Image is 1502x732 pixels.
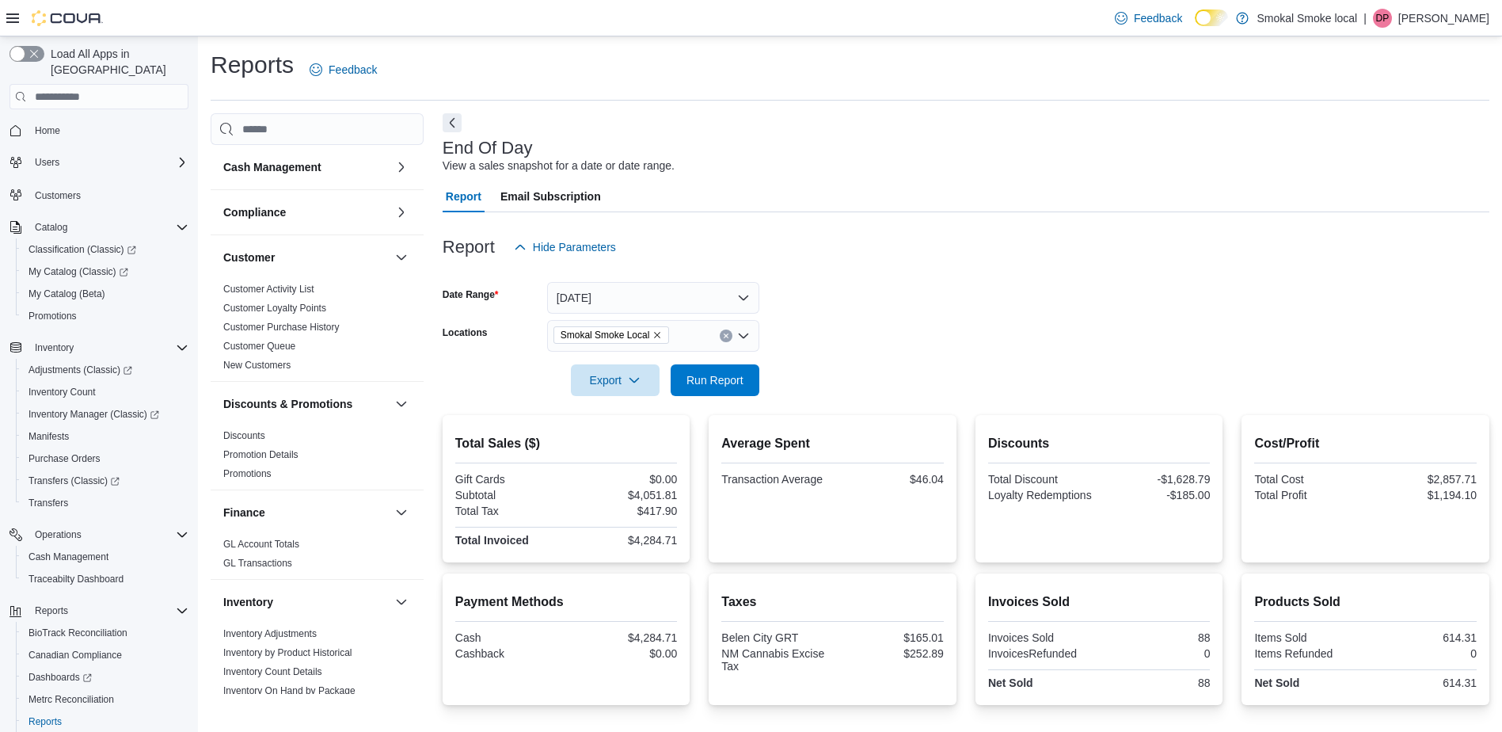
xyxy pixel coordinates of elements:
[22,547,115,566] a: Cash Management
[1373,9,1392,28] div: Devin Peters
[22,262,188,281] span: My Catalog (Classic)
[35,604,68,617] span: Reports
[223,303,326,314] a: Customer Loyalty Points
[29,153,188,172] span: Users
[1195,26,1196,27] span: Dark Mode
[1369,473,1477,486] div: $2,857.71
[3,119,195,142] button: Home
[988,647,1096,660] div: InvoicesRefunded
[500,181,601,212] span: Email Subscription
[22,307,188,326] span: Promotions
[223,666,322,677] a: Inventory Count Details
[29,120,188,140] span: Home
[1254,489,1362,501] div: Total Profit
[22,405,165,424] a: Inventory Manager (Classic)
[446,181,481,212] span: Report
[1376,9,1390,28] span: DP
[455,505,563,517] div: Total Tax
[35,156,59,169] span: Users
[652,330,662,340] button: Remove Smokal Smoke Local from selection in this group
[16,492,195,514] button: Transfers
[1369,677,1477,689] div: 614.31
[1254,593,1477,612] h2: Products Sold
[22,360,139,379] a: Adjustments (Classic)
[3,183,195,206] button: Customers
[455,473,563,486] div: Gift Cards
[29,218,188,237] span: Catalog
[223,505,389,520] button: Finance
[223,159,389,175] button: Cash Management
[1108,2,1188,34] a: Feedback
[22,646,188,665] span: Canadian Compliance
[16,425,195,448] button: Manifests
[1398,9,1489,28] p: [PERSON_NAME]
[29,185,188,204] span: Customers
[223,341,295,352] a: Customer Queue
[836,631,944,644] div: $165.01
[223,449,298,460] a: Promotion Details
[22,570,188,589] span: Traceabilty Dashboard
[29,153,66,172] button: Users
[22,494,74,513] a: Transfers
[1363,9,1367,28] p: |
[1369,647,1477,660] div: 0
[22,623,188,642] span: BioTrack Reconciliation
[211,49,294,81] h1: Reports
[29,715,62,728] span: Reports
[1369,631,1477,644] div: 614.31
[22,405,188,424] span: Inventory Manager (Classic)
[455,647,563,660] div: Cashback
[443,139,533,158] h3: End Of Day
[455,534,529,547] strong: Total Invoiced
[721,434,944,453] h2: Average Spent
[22,240,143,259] a: Classification (Classic)
[29,310,77,322] span: Promotions
[22,449,107,468] a: Purchase Orders
[1134,10,1182,26] span: Feedback
[571,364,660,396] button: Export
[29,525,88,544] button: Operations
[16,666,195,688] a: Dashboards
[303,54,383,86] a: Feedback
[29,601,74,620] button: Reports
[223,159,321,175] h3: Cash Management
[16,305,195,327] button: Promotions
[223,647,352,658] a: Inventory by Product Historical
[29,338,188,357] span: Inventory
[1102,631,1210,644] div: 88
[223,685,356,696] a: Inventory On Hand by Package
[3,151,195,173] button: Users
[720,330,732,342] button: Clear input
[16,622,195,644] button: BioTrack Reconciliation
[211,426,424,490] div: Discounts & Promotions
[22,262,135,281] a: My Catalog (Classic)
[29,338,80,357] button: Inventory
[35,528,82,541] span: Operations
[22,383,102,402] a: Inventory Count
[29,408,159,421] span: Inventory Manager (Classic)
[32,10,103,26] img: Cova
[223,204,389,220] button: Compliance
[16,261,195,283] a: My Catalog (Classic)
[223,448,298,461] span: Promotion Details
[29,430,69,443] span: Manifests
[443,288,499,301] label: Date Range
[721,473,829,486] div: Transaction Average
[29,288,105,300] span: My Catalog (Beta)
[29,386,96,398] span: Inventory Count
[223,665,322,678] span: Inventory Count Details
[22,240,188,259] span: Classification (Classic)
[988,677,1033,689] strong: Net Sold
[1369,489,1477,501] div: $1,194.10
[1102,677,1210,689] div: 88
[35,189,81,202] span: Customers
[988,489,1096,501] div: Loyalty Redemptions
[569,534,677,547] div: $4,284.71
[1257,9,1357,28] p: Smokal Smoke local
[836,647,944,660] div: $252.89
[211,535,424,579] div: Finance
[35,341,74,354] span: Inventory
[22,623,134,642] a: BioTrack Reconciliation
[553,326,670,344] span: Smokal Smoke Local
[29,475,120,487] span: Transfers (Classic)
